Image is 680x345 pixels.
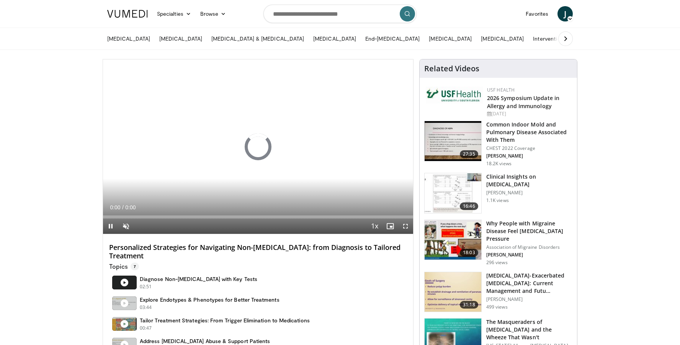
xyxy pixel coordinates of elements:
img: 6ba8804a-8538-4002-95e7-a8f8012d4a11.png.150x105_q85_autocrop_double_scale_upscale_version-0.2.jpg [426,87,483,103]
a: 31:18 [MEDICAL_DATA]-Exacerbated [MEDICAL_DATA]: Current Management and Futu… [PERSON_NAME] 499 v... [424,272,572,312]
a: [MEDICAL_DATA] & [MEDICAL_DATA] [207,31,309,46]
h3: Clinical Insights on [MEDICAL_DATA] [486,173,572,188]
p: 03:44 [140,304,152,311]
img: 7e353de0-d5d2-4f37-a0ac-0ef5f1a491ce.150x105_q85_crop-smart_upscale.jpg [425,121,481,161]
h4: Diagnose Non-[MEDICAL_DATA] with Key Tests [140,276,257,283]
a: [MEDICAL_DATA] [309,31,361,46]
img: VuMedi Logo [107,10,148,18]
p: [PERSON_NAME] [486,252,572,258]
div: [DATE] [487,110,571,117]
p: [PERSON_NAME] [486,190,572,196]
h3: Common Indoor Mold and Pulmonary Disease Associated With Them [486,121,572,144]
p: 296 views [486,260,508,266]
p: 1.1K views [486,197,509,204]
p: Topics [109,263,139,270]
a: [MEDICAL_DATA] [103,31,155,46]
a: Browse [196,6,231,21]
p: 00:47 [140,325,152,332]
span: 0:00 [125,204,136,210]
span: 18:03 [460,249,478,256]
a: Specialties [152,6,196,21]
p: [PERSON_NAME] [486,296,572,302]
button: Unmute [118,219,134,234]
p: 499 views [486,304,508,310]
h3: The Masqueraders of [MEDICAL_DATA] and the Wheeze That Wasn't [486,318,572,341]
span: 16:46 [460,202,478,210]
a: USF Health [487,87,515,93]
span: 27:35 [460,150,478,158]
img: b99964d8-b9b1-4149-b4b7-2daf677d7034.150x105_q85_crop-smart_upscale.jpg [425,272,481,312]
div: Progress Bar [103,215,413,219]
a: 2026 Symposium Update in Allergy and Immunology [487,94,559,110]
input: Search topics, interventions [263,5,417,23]
a: 18:03 Why People with Migraine Disease Feel [MEDICAL_DATA] Pressure Association of Migraine Disor... [424,220,572,266]
button: Fullscreen [398,219,413,234]
img: ba79c230-fa71-4f44-b6b6-1575c212b03e.150x105_q85_crop-smart_upscale.jpg [425,220,481,260]
a: Favorites [521,6,553,21]
p: Association of Migraine Disorders [486,244,572,250]
h4: Address [MEDICAL_DATA] Abuse & Support Patients [140,338,270,345]
p: 02:51 [140,283,152,290]
a: 16:46 Clinical Insights on [MEDICAL_DATA] [PERSON_NAME] 1.1K views [424,173,572,214]
img: 84924edd-3b19-4b92-b257-0f4b1ff88c41.150x105_q85_crop-smart_upscale.jpg [425,173,481,213]
a: J [557,6,573,21]
a: [MEDICAL_DATA] [155,31,207,46]
span: / [122,204,124,210]
p: 18.2K views [486,161,512,167]
h4: Tailor Treatment Strategies: From Trigger Elimination to Medications [140,317,310,324]
h4: Explore Endotypes & Phenotypes for Better Treatments [140,296,280,303]
a: End-[MEDICAL_DATA] [361,31,424,46]
h3: [MEDICAL_DATA]-Exacerbated [MEDICAL_DATA]: Current Management and Futu… [486,272,572,295]
a: [MEDICAL_DATA] [476,31,528,46]
a: [MEDICAL_DATA] [424,31,476,46]
h3: Why People with Migraine Disease Feel [MEDICAL_DATA] Pressure [486,220,572,243]
video-js: Video Player [103,59,413,234]
span: 0:00 [110,204,120,210]
span: 31:18 [460,301,478,309]
button: Pause [103,219,118,234]
h4: Personalized Strategies for Navigating Non-[MEDICAL_DATA]: from Diagnosis to Tailored Treatment [109,243,407,260]
span: 7 [131,263,139,270]
a: 27:35 Common Indoor Mold and Pulmonary Disease Associated With Them CHEST 2022 Coverage [PERSON_N... [424,121,572,167]
h4: Related Videos [424,64,479,73]
button: Playback Rate [367,219,382,234]
button: Enable picture-in-picture mode [382,219,398,234]
p: CHEST 2022 Coverage [486,145,572,151]
a: Interventional Nephrology [528,31,601,46]
p: [PERSON_NAME] [486,153,572,159]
